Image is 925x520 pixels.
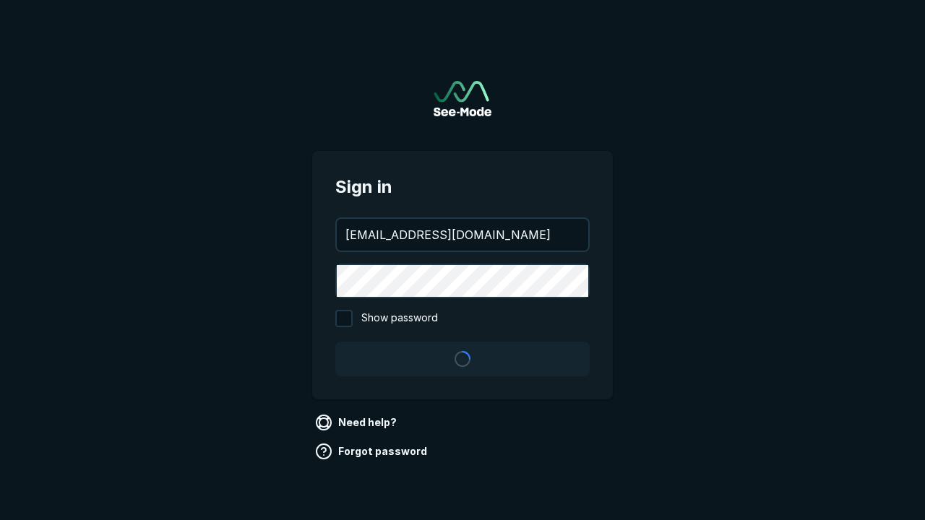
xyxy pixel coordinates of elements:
img: See-Mode Logo [434,81,491,116]
a: Forgot password [312,440,433,463]
span: Show password [361,310,438,327]
a: Go to sign in [434,81,491,116]
span: Sign in [335,174,590,200]
input: your@email.com [337,219,588,251]
a: Need help? [312,411,403,434]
